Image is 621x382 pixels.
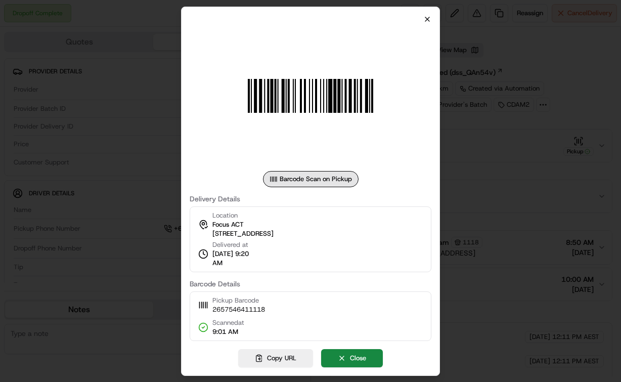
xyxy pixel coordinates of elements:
[212,240,259,249] span: Delivered at
[212,229,274,238] span: [STREET_ADDRESS]
[212,249,259,268] span: [DATE] 9:20 AM
[212,327,244,336] span: 9:01 AM
[212,296,265,305] span: Pickup Barcode
[238,349,313,367] button: Copy URL
[212,220,244,229] span: Focus ACT
[212,318,244,327] span: Scanned at
[190,195,431,202] label: Delivery Details
[212,211,238,220] span: Location
[190,280,431,287] label: Barcode Details
[321,349,383,367] button: Close
[263,171,359,187] div: Barcode Scan on Pickup
[212,305,265,314] span: 2657546411118
[238,23,383,169] img: barcode_scan_on_pickup image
